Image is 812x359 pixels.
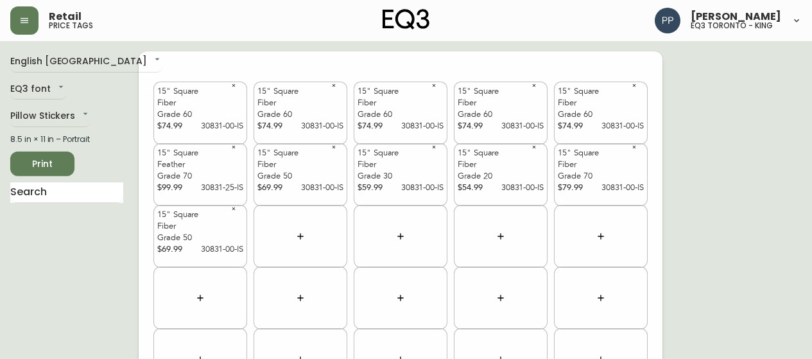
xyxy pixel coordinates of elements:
[655,8,680,33] img: 93ed64739deb6bac3372f15ae91c6632
[458,147,544,159] div: 15" Square
[358,170,444,182] div: Grade 30
[157,120,182,132] div: $74.99
[458,159,544,170] div: Fiber
[157,170,243,182] div: Grade 70
[501,182,544,193] div: 30831-00-IS
[257,159,343,170] div: Fiber
[458,109,544,120] div: Grade 60
[10,106,91,127] div: Pillow Stickers
[21,156,64,172] span: Print
[383,9,430,30] img: logo
[558,182,583,193] div: $79.99
[10,152,74,176] button: Print
[257,97,343,109] div: Fiber
[301,120,344,132] div: 30831-00-IS
[558,120,583,132] div: $74.99
[157,147,243,159] div: 15" Square
[558,85,644,97] div: 15" Square
[157,85,243,97] div: 15" Square
[10,182,123,203] input: Search
[257,147,343,159] div: 15" Square
[157,220,243,232] div: Fiber
[358,109,444,120] div: Grade 60
[358,182,383,193] div: $59.99
[157,182,182,193] div: $99.99
[301,182,344,193] div: 30831-00-IS
[257,120,282,132] div: $74.99
[691,12,781,22] span: [PERSON_NAME]
[358,147,444,159] div: 15" Square
[558,97,644,109] div: Fiber
[157,159,243,170] div: Feather
[458,120,483,132] div: $74.99
[49,12,82,22] span: Retail
[558,159,644,170] div: Fiber
[257,85,343,97] div: 15" Square
[458,182,483,193] div: $54.99
[257,109,343,120] div: Grade 60
[157,97,243,109] div: Fiber
[401,120,444,132] div: 30831-00-IS
[49,22,93,30] h5: price tags
[691,22,773,30] h5: eq3 toronto - king
[257,170,343,182] div: Grade 50
[10,134,123,145] div: 8.5 in × 11 in – Portrait
[458,85,544,97] div: 15" Square
[201,120,244,132] div: 30831-00-IS
[458,97,544,109] div: Fiber
[358,159,444,170] div: Fiber
[558,109,644,120] div: Grade 60
[601,182,644,193] div: 30831-00-IS
[358,120,383,132] div: $74.99
[157,232,243,243] div: Grade 50
[157,209,243,220] div: 15" Square
[401,182,444,193] div: 30831-00-IS
[201,182,244,193] div: 30831-25-IS
[501,120,544,132] div: 30831-00-IS
[157,243,182,255] div: $69.99
[558,147,644,159] div: 15" Square
[10,79,66,100] div: EQ3 font
[10,51,162,73] div: English [GEOGRAPHIC_DATA]
[358,97,444,109] div: Fiber
[358,85,444,97] div: 15" Square
[257,182,282,193] div: $69.99
[201,243,244,255] div: 30831-00-IS
[458,170,544,182] div: Grade 20
[558,170,644,182] div: Grade 70
[157,109,243,120] div: Grade 60
[601,120,644,132] div: 30831-00-IS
